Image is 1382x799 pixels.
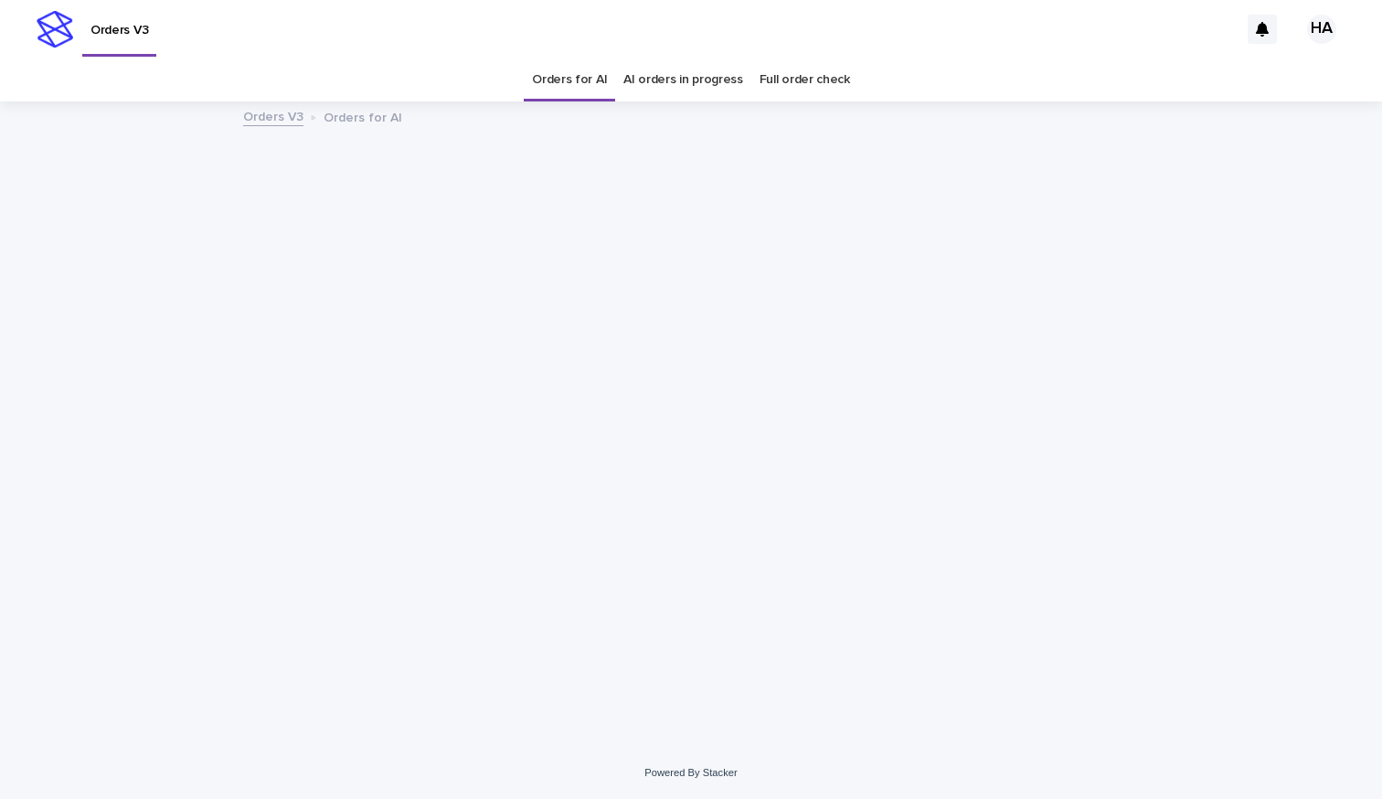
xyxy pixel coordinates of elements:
[1307,15,1336,44] div: HA
[532,59,607,101] a: Orders for AI
[243,105,303,126] a: Orders V3
[760,59,850,101] a: Full order check
[324,106,402,126] p: Orders for AI
[37,11,73,48] img: stacker-logo-s-only.png
[623,59,743,101] a: AI orders in progress
[644,767,737,778] a: Powered By Stacker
